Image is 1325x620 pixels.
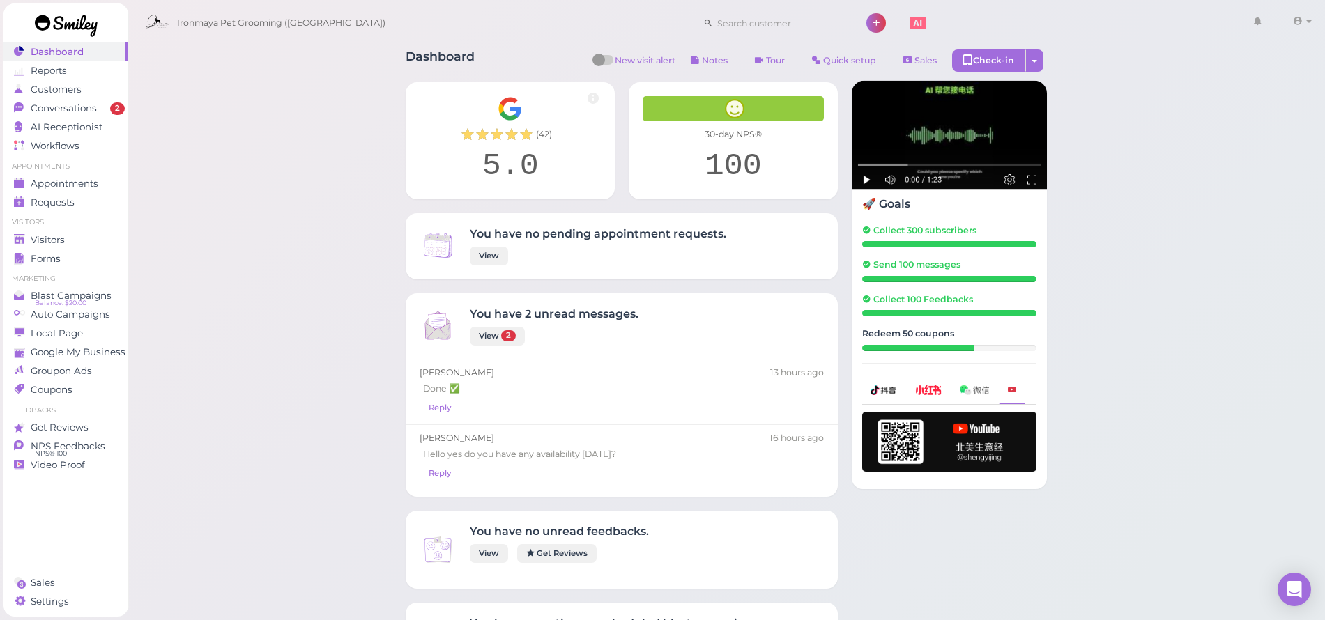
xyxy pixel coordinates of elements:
span: Workflows [31,140,79,152]
a: Video Proof [3,456,128,474]
a: Quick setup [800,49,888,72]
h5: Collect 100 Feedbacks [862,294,1036,304]
h4: You have no unread feedbacks. [470,525,649,538]
span: 2 [110,102,125,115]
a: Sales [3,573,128,592]
a: Sales [891,49,949,72]
img: douyin-2727e60b7b0d5d1bbe969c21619e8014.png [871,385,897,395]
span: New visit alert [615,54,675,75]
h4: You have no pending appointment requests. [470,227,726,240]
span: Forms [31,253,61,265]
a: Auto Campaigns [3,305,128,324]
span: Video Proof [31,459,85,471]
div: 30-day NPS® [643,128,824,141]
div: [PERSON_NAME] [420,366,824,379]
div: [PERSON_NAME] [420,432,824,444]
img: Google__G__Logo-edd0e34f60d7ca4a2f4ece79cff21ae3.svg [498,96,523,121]
div: 10/02 08:43pm [770,366,824,379]
img: Inbox [420,307,456,343]
button: Notes [679,49,740,72]
span: Coupons [31,384,72,396]
input: Search customer [712,12,848,34]
span: Visitors [31,234,65,246]
div: Done ✅ [420,379,824,398]
span: Auto Campaigns [31,309,110,320]
a: View [470,247,508,265]
h4: You have 2 unread messages. [470,307,638,320]
span: Sales [914,55,937,65]
li: Marketing [3,274,128,284]
span: NPS® 100 [35,448,67,459]
a: Groupon Ads [3,362,128,380]
img: youtube-h-92280983ece59b2848f85fc261e8ffad.png [862,412,1036,472]
span: 2 [501,330,516,341]
span: Groupon Ads [31,365,92,377]
span: Google My Business [31,346,125,358]
a: View [470,544,508,563]
div: Check-in [952,49,1026,72]
img: AI receptionist [852,81,1047,190]
h4: 🚀 Goals [862,197,1036,210]
span: Settings [31,596,69,607]
span: Ironmaya Pet Grooming ([GEOGRAPHIC_DATA]) [177,3,385,42]
div: Hello yes do you have any availability [DATE]? [420,444,824,464]
h1: Dashboard [406,49,475,75]
div: 32 [862,345,974,351]
a: Appointments [3,174,128,193]
div: 5.0 [420,148,601,185]
a: Reply [420,398,460,417]
h5: Redeem 50 coupons [862,328,1036,339]
a: Conversations 2 [3,99,128,118]
span: ( 42 ) [536,128,552,141]
a: Settings [3,592,128,611]
a: Local Page [3,324,128,343]
a: Get Reviews [3,418,128,437]
li: Feedbacks [3,405,128,415]
span: NPS Feedbacks [31,440,105,452]
a: Requests [3,193,128,212]
img: Inbox [420,532,456,568]
img: wechat-a99521bb4f7854bbf8f190d1356e2cdb.png [960,385,989,394]
li: Appointments [3,162,128,171]
span: Balance: $20.00 [35,297,86,309]
a: NPS Feedbacks NPS® 100 [3,437,128,456]
a: Reply [420,464,460,483]
span: Conversations [31,102,97,114]
a: Dashboard [3,42,128,61]
span: Appointments [31,178,98,189]
a: Visitors [3,231,128,249]
span: Dashboard [31,46,84,58]
a: Get Reviews [517,544,597,563]
img: xhs-786d23addd57f6a2be217d5a65f4ab6b.png [915,385,942,394]
a: Customers [3,80,128,99]
span: Get Reviews [31,421,89,433]
a: Coupons [3,380,128,399]
div: Open Intercom Messenger [1278,573,1311,606]
span: Blast Campaigns [31,290,112,302]
h5: Send 100 messages [862,259,1036,270]
a: Reports [3,61,128,80]
li: Visitors [3,217,128,227]
a: Tour [743,49,797,72]
a: AI Receptionist [3,118,128,137]
img: Inbox [420,227,456,263]
span: Reports [31,65,67,77]
a: View 2 [470,327,525,346]
span: Local Page [31,327,83,339]
h5: Collect 300 subscribers [862,225,1036,235]
div: 10/02 05:56pm [769,432,824,444]
a: Google My Business [3,343,128,362]
a: Workflows [3,137,128,155]
a: Blast Campaigns Balance: $20.00 [3,286,128,305]
span: Customers [31,84,82,95]
span: Sales [31,577,55,589]
span: AI Receptionist [31,121,102,133]
span: Requests [31,196,75,208]
a: Forms [3,249,128,268]
div: 100 [643,148,824,185]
